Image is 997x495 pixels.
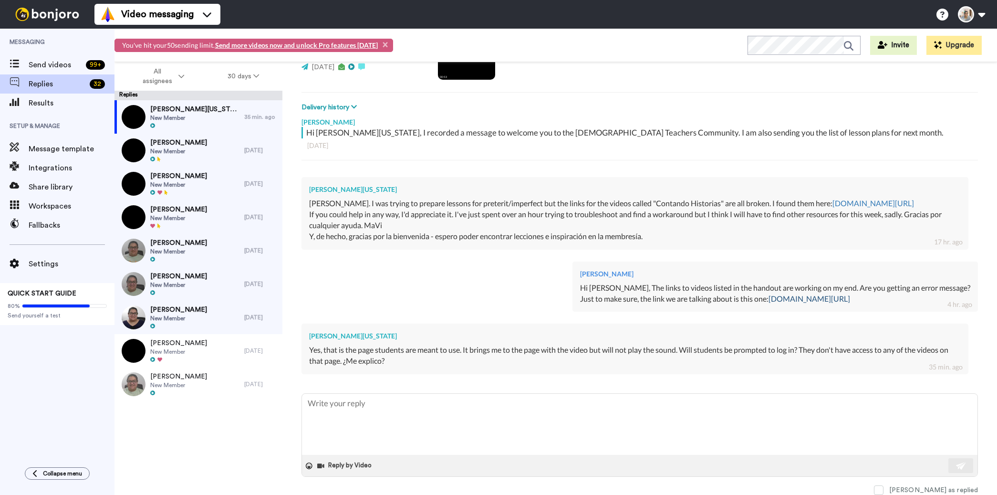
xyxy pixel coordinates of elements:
span: [PERSON_NAME] [150,305,207,315]
div: 35 min. ago [244,113,278,121]
button: Reply by Video [316,459,374,473]
span: New Member [150,214,207,222]
span: New Member [150,248,207,255]
img: d47b14e6-f9cd-4020-8fd7-d6e914f499f6-thumb.jpg [122,272,145,296]
img: 78d87f60-8acf-4194-8fe5-45a513b1f2d6-thumb.jpg [122,372,145,396]
span: New Member [150,281,207,289]
div: [DATE] [244,180,278,188]
button: Close [383,40,388,50]
img: 76b297e6-bd37-4bdb-9adb-29fb68f26e02-thumb.jpg [122,172,145,196]
span: QUICK START GUIDE [8,290,76,297]
img: bj-logo-header-white.svg [11,8,83,21]
span: New Member [150,315,207,322]
span: [PERSON_NAME] [150,238,207,248]
div: If you could help in any way, I'd appreciate it. I've just spent over an hour trying to troublesh... [309,209,961,231]
div: Replies [114,91,282,100]
div: [DATE] [307,141,972,150]
span: Send videos [29,59,82,71]
img: 197a3901-5cca-4db4-b56c-05be9d743367-thumb.jpg [122,138,145,162]
span: You've hit your 50 sending limit. [122,41,378,49]
span: All assignees [138,67,177,86]
span: [PERSON_NAME] [150,338,207,348]
span: [PERSON_NAME][US_STATE] [150,105,239,114]
div: [DATE] [244,380,278,388]
span: New Member [150,381,207,389]
a: [DOMAIN_NAME][URL] [832,199,914,208]
button: Collapse menu [25,467,90,480]
div: 17 hr. ago [934,237,963,247]
img: 92fe4712-357d-48b1-8f09-9a53f775de0d-thumb.jpg [122,339,145,363]
a: [PERSON_NAME]New Member[DATE] [114,301,282,334]
span: Fallbacks [29,220,114,231]
span: New Member [150,114,239,122]
div: [PERSON_NAME][US_STATE] [309,331,961,341]
img: e725ad7a-318a-4b6c-9eeb-9fb7131e66e7-thumb.jpg [122,105,145,129]
span: [PERSON_NAME] [150,171,207,181]
span: Integrations [29,162,114,174]
div: [DATE] [244,314,278,321]
a: [PERSON_NAME]New Member[DATE] [114,267,282,301]
div: 35 min. ago [929,362,963,372]
img: vm-color.svg [100,7,115,22]
span: Video messaging [121,8,194,21]
span: Replies [29,78,86,90]
span: Workspaces [29,200,114,212]
span: [DATE] [312,64,334,71]
img: 909be3f2-d059-4fd6-8354-22abd9743296-thumb.jpg [122,305,145,329]
span: Results [29,97,114,109]
button: Upgrade [926,36,982,55]
div: [PERSON_NAME] [580,269,970,279]
span: New Member [150,348,207,356]
span: × [383,40,388,50]
div: [PERSON_NAME] as replied [889,485,978,495]
div: Hi [PERSON_NAME][US_STATE], I recorded a message to welcome you to the [DEMOGRAPHIC_DATA] Teacher... [306,127,976,138]
div: Yes, that is the page students are meant to use. It brings me to the page with the video but will... [309,345,961,367]
div: [PERSON_NAME] [301,113,978,127]
button: 30 days [206,68,281,85]
div: [PERSON_NAME][US_STATE] [309,185,961,194]
span: New Member [150,181,207,189]
button: All assignees [116,63,206,90]
div: [DATE] [244,247,278,254]
a: [DOMAIN_NAME][URL] [769,294,850,303]
div: [DATE] [244,347,278,355]
a: [PERSON_NAME]New Member[DATE] [114,167,282,200]
span: [PERSON_NAME] [150,372,207,381]
div: Y, de hecho, gracias por la bienvenida - espero poder encontrar lecciones e inspiración en la mem... [309,231,961,242]
div: 4 hr. ago [947,300,972,309]
div: [DATE] [244,213,278,221]
span: [PERSON_NAME] [150,138,207,147]
span: Settings [29,258,114,270]
button: Invite [870,36,917,55]
div: [DATE] [244,147,278,154]
span: [PERSON_NAME] [150,272,207,281]
a: [PERSON_NAME]New Member[DATE] [114,368,282,401]
a: [PERSON_NAME]New Member[DATE] [114,200,282,234]
span: [PERSON_NAME] [150,205,207,214]
img: send-white.svg [956,462,966,470]
span: 80% [8,302,20,310]
span: Send yourself a test [8,312,107,319]
span: Collapse menu [43,470,82,477]
span: New Member [150,147,207,155]
div: Hi [PERSON_NAME], The links to videos listed in the handout are working on my end. Are you gettin... [580,283,970,305]
a: [PERSON_NAME]New Member[DATE] [114,234,282,267]
a: Send more videos now and unlock Pro features [DATE] [215,41,378,49]
img: 01aca9ed-a392-4c88-8e90-82006398fcd3-thumb.jpg [122,239,145,263]
a: [PERSON_NAME]New Member[DATE] [114,134,282,167]
span: Message template [29,143,114,155]
div: [DATE] [244,280,278,288]
button: Delivery history [301,102,360,113]
a: [PERSON_NAME][US_STATE]New Member35 min. ago [114,100,282,134]
span: Share library [29,181,114,193]
img: 7b4ec90c-7013-4983-8bcc-c331122aa833-thumb.jpg [122,205,145,229]
div: 99 + [86,60,105,70]
a: [PERSON_NAME]New Member[DATE] [114,334,282,368]
div: 32 [90,79,105,89]
div: [PERSON_NAME]. I was trying to prepare lessons for preterit/imperfect but the links for the video... [309,198,961,209]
